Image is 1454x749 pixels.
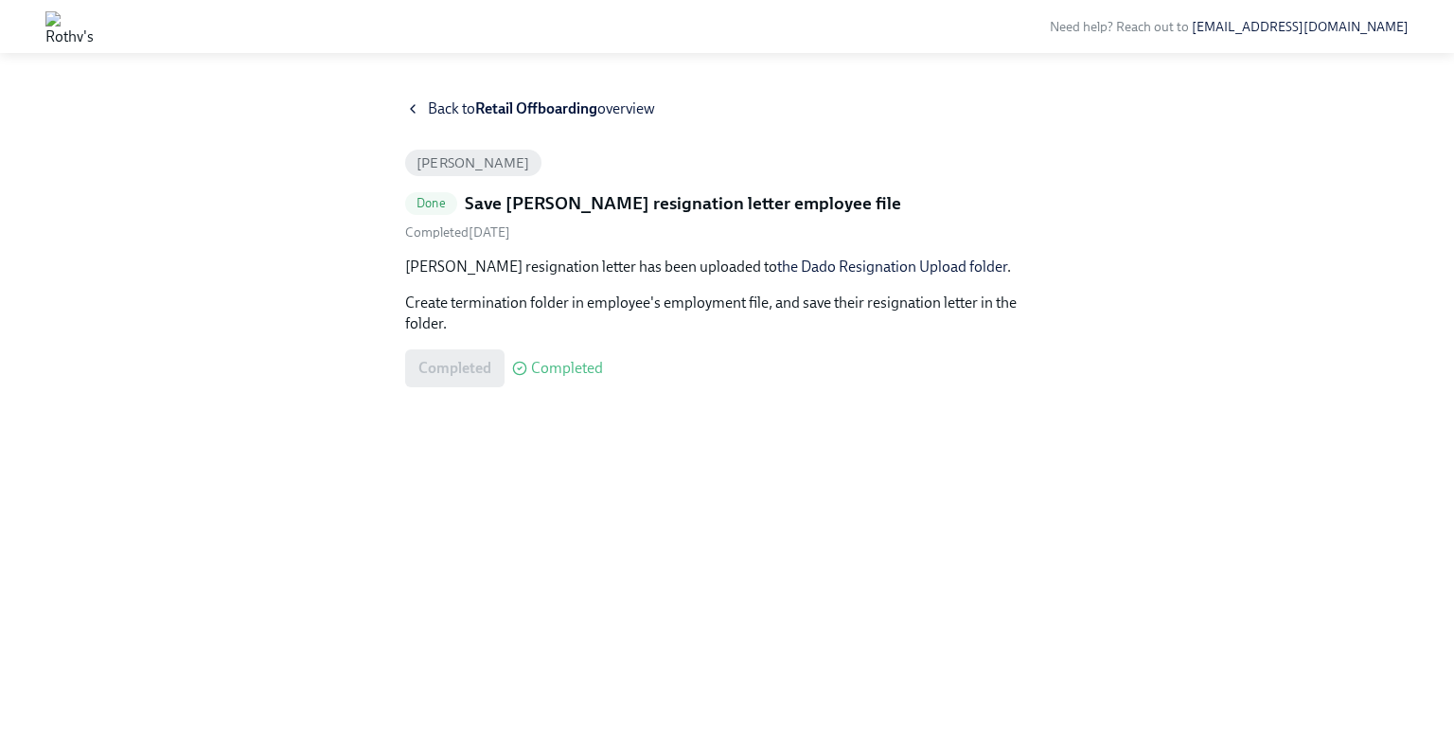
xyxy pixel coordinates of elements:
[465,191,901,216] h5: Save [PERSON_NAME] resignation letter employee file
[405,98,1049,119] a: Back toRetail Offboardingoverview
[405,196,457,210] span: Done
[405,293,1049,334] p: Create termination folder in employee's employment file, and save their resignation letter in the...
[405,224,510,241] span: Monday, August 18th 2025, 7:14 pm
[1050,19,1409,35] span: Need help? Reach out to
[475,99,597,117] strong: Retail Offboarding
[531,361,603,376] span: Completed
[45,11,94,42] img: Rothy's
[428,98,655,119] span: Back to overview
[1192,19,1409,35] a: [EMAIL_ADDRESS][DOMAIN_NAME]
[405,257,1049,277] p: [PERSON_NAME] resignation letter has been uploaded to .
[405,156,541,170] span: [PERSON_NAME]
[777,258,1007,276] a: the Dado Resignation Upload folder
